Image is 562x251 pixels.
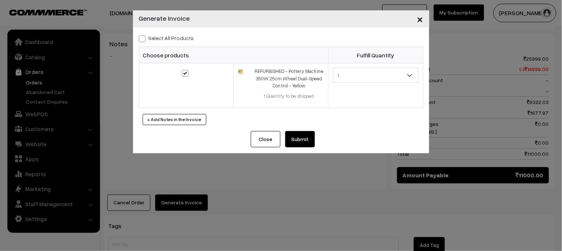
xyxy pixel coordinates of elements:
div: 1 Quantity to be shipped [255,93,324,100]
span: 1 [333,68,419,83]
button: + Add Notes in the Invoice [143,114,206,125]
th: Choose products [139,47,328,63]
th: Fulfill Quantity [328,47,423,63]
button: Close [411,7,429,30]
h4: Generate Invoice [139,13,190,23]
label: Select all Products [139,34,194,42]
button: Close [251,131,280,147]
span: 1 [333,69,418,82]
span: × [417,12,423,26]
div: REFURBISHED - Pottery Machine 350W 25cm Wheel Dual-Speed Control - Yellow [255,68,324,90]
button: Submit [285,131,315,147]
img: 17189502745173pottery-34.png [238,69,243,74]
